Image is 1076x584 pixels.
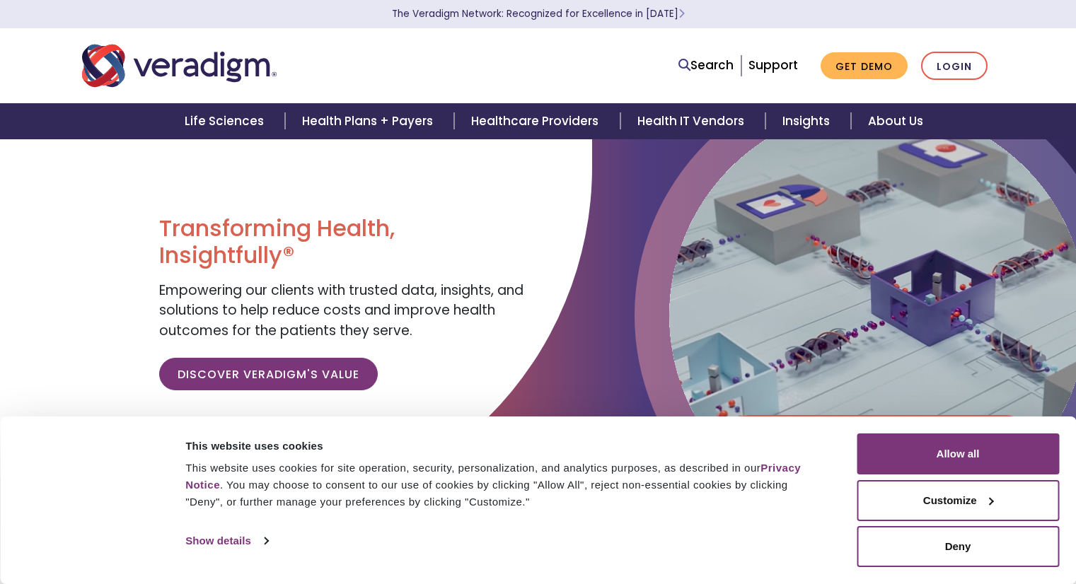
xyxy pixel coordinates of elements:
[185,530,267,551] a: Show details
[82,42,277,89] img: Veradigm logo
[748,57,798,74] a: Support
[168,103,285,139] a: Life Sciences
[285,103,454,139] a: Health Plans + Payers
[678,56,734,75] a: Search
[857,526,1059,567] button: Deny
[620,103,765,139] a: Health IT Vendors
[454,103,620,139] a: Healthcare Providers
[392,7,685,21] a: The Veradigm Network: Recognized for Excellence in [DATE]Learn More
[185,460,825,510] div: This website uses cookies for site operation, security, personalization, and analytics purposes, ...
[159,281,523,340] span: Empowering our clients with trusted data, insights, and solutions to help reduce costs and improv...
[159,215,527,269] h1: Transforming Health, Insightfully®
[821,52,908,80] a: Get Demo
[851,103,940,139] a: About Us
[857,480,1059,521] button: Customize
[921,52,988,81] a: Login
[765,103,851,139] a: Insights
[185,438,825,455] div: This website uses cookies
[857,433,1059,474] button: Allow all
[159,358,378,390] a: Discover Veradigm's Value
[678,7,685,21] span: Learn More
